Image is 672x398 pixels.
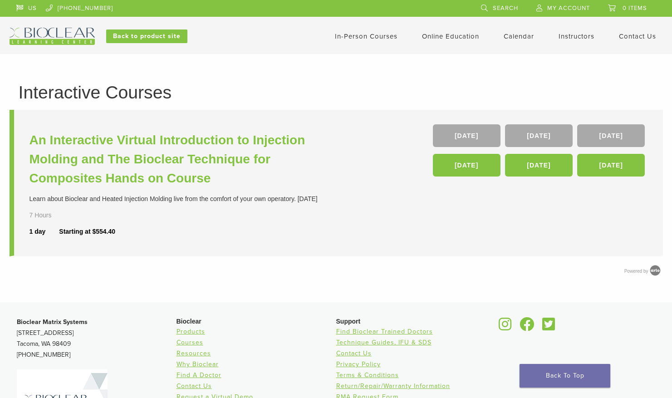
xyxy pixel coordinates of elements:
[29,227,59,236] div: 1 day
[177,339,203,346] a: Courses
[17,317,177,360] p: [STREET_ADDRESS] Tacoma, WA 98409 [PHONE_NUMBER]
[433,124,647,181] div: , , , , ,
[177,349,211,357] a: Resources
[517,323,538,332] a: Bioclear
[106,29,187,43] a: Back to product site
[547,5,590,12] span: My Account
[29,194,338,204] div: Learn about Bioclear and Heated Injection Molding live from the comfort of your own operatory. [D...
[177,382,212,390] a: Contact Us
[29,131,338,188] a: An Interactive Virtual Introduction to Injection Molding and The Bioclear Technique for Composite...
[520,364,610,388] a: Back To Top
[10,28,95,45] img: Bioclear
[177,318,201,325] span: Bioclear
[336,382,450,390] a: Return/Repair/Warranty Information
[619,32,656,40] a: Contact Us
[559,32,594,40] a: Instructors
[336,339,432,346] a: Technique Guides, IFU & SDS
[648,264,662,277] img: Arlo training & Event Software
[624,269,663,274] a: Powered by
[577,124,645,147] a: [DATE]
[336,371,399,379] a: Terms & Conditions
[336,360,381,368] a: Privacy Policy
[540,323,559,332] a: Bioclear
[504,32,534,40] a: Calendar
[177,328,205,335] a: Products
[59,227,115,236] div: Starting at $554.40
[623,5,647,12] span: 0 items
[19,84,654,101] h1: Interactive Courses
[505,124,573,147] a: [DATE]
[505,154,573,177] a: [DATE]
[336,318,361,325] span: Support
[336,349,372,357] a: Contact Us
[336,328,433,335] a: Find Bioclear Trained Doctors
[29,211,76,220] div: 7 Hours
[335,32,397,40] a: In-Person Courses
[493,5,518,12] span: Search
[177,371,221,379] a: Find A Doctor
[17,318,88,326] strong: Bioclear Matrix Systems
[422,32,479,40] a: Online Education
[433,124,500,147] a: [DATE]
[496,323,515,332] a: Bioclear
[433,154,500,177] a: [DATE]
[577,154,645,177] a: [DATE]
[177,360,219,368] a: Why Bioclear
